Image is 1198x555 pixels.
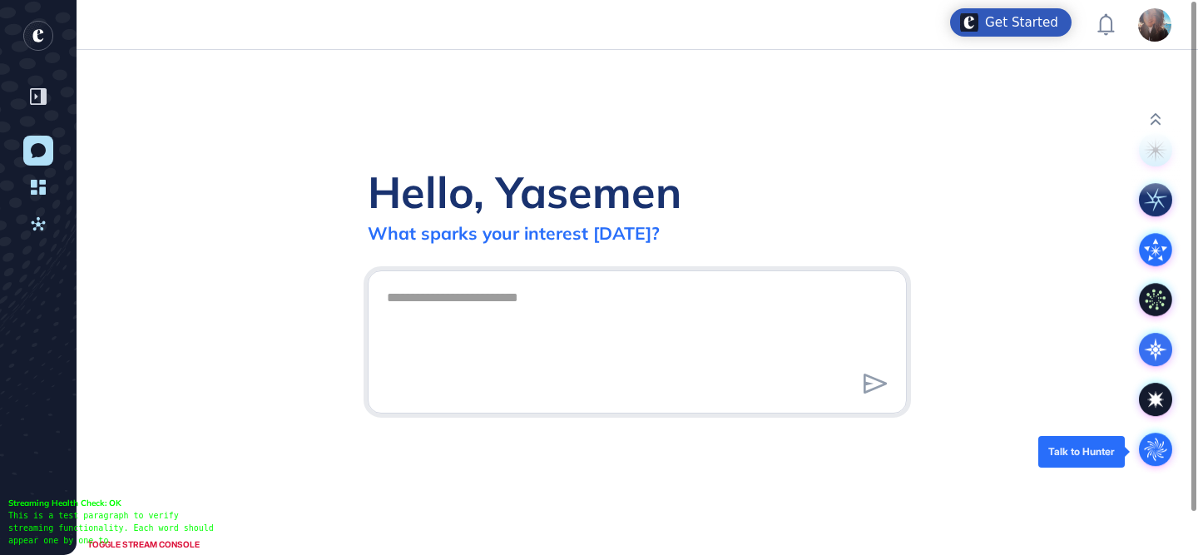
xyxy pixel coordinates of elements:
[368,222,660,244] div: What sparks your interest [DATE]?
[985,14,1058,31] div: Get Started
[1048,446,1115,458] div: Talk to Hunter
[368,165,681,219] div: Hello, Yasemen
[83,534,204,555] div: TOGGLE STREAM CONSOLE
[23,21,53,51] div: entrapeer-logo
[950,8,1072,37] div: Open Get Started checklist
[1138,8,1171,42] img: user-avatar
[960,13,978,32] img: launcher-image-alternative-text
